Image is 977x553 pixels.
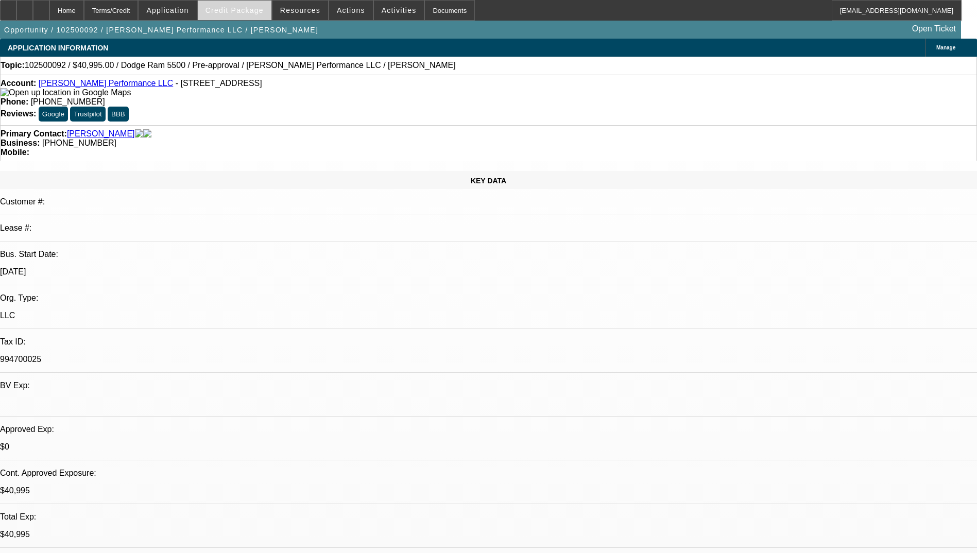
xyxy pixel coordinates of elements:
span: Actions [337,6,365,14]
span: [PHONE_NUMBER] [31,97,105,106]
button: Google [39,107,68,122]
strong: Account: [1,79,36,88]
strong: Business: [1,139,40,147]
button: BBB [108,107,129,122]
strong: Reviews: [1,109,36,118]
span: Resources [280,6,320,14]
span: Opportunity / 102500092 / [PERSON_NAME] Performance LLC / [PERSON_NAME] [4,26,318,34]
span: Activities [382,6,417,14]
button: Activities [374,1,424,20]
img: Open up location in Google Maps [1,88,131,97]
img: linkedin-icon.png [143,129,151,139]
strong: Phone: [1,97,28,106]
strong: Mobile: [1,148,29,157]
a: View Google Maps [1,88,131,97]
span: Credit Package [205,6,264,14]
img: facebook-icon.png [135,129,143,139]
span: 102500092 / $40,995.00 / Dodge Ram 5500 / Pre-approval / [PERSON_NAME] Performance LLC / [PERSON_... [25,61,456,70]
button: Trustpilot [70,107,105,122]
span: - [STREET_ADDRESS] [176,79,262,88]
span: Application [146,6,188,14]
button: Actions [329,1,373,20]
strong: Topic: [1,61,25,70]
span: KEY DATA [471,177,506,185]
button: Credit Package [198,1,271,20]
a: [PERSON_NAME] Performance LLC [39,79,173,88]
button: Resources [272,1,328,20]
span: APPLICATION INFORMATION [8,44,108,52]
a: Open Ticket [908,20,960,38]
span: [PHONE_NUMBER] [42,139,116,147]
button: Application [139,1,196,20]
a: [PERSON_NAME] [67,129,135,139]
strong: Primary Contact: [1,129,67,139]
span: Manage [936,45,955,50]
